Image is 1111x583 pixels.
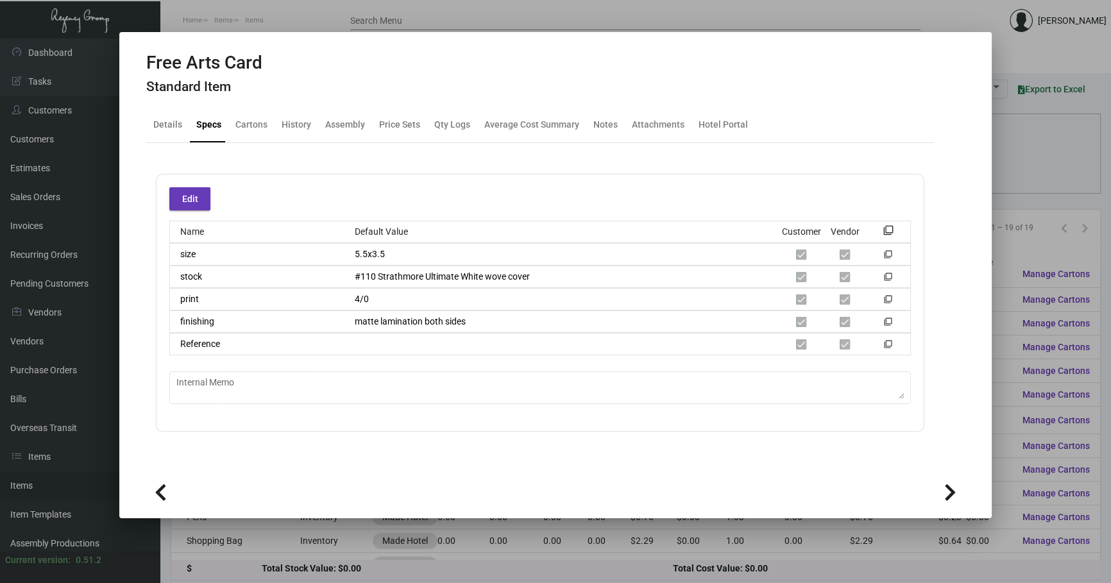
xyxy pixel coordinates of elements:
[593,118,618,131] div: Notes
[146,79,262,95] h4: Standard Item
[782,225,821,239] div: Customer
[196,118,221,131] div: Specs
[884,253,892,261] mat-icon: filter_none
[182,194,198,204] span: Edit
[153,118,182,131] div: Details
[884,342,892,351] mat-icon: filter_none
[884,275,892,283] mat-icon: filter_none
[169,187,210,210] button: Edit
[884,298,892,306] mat-icon: filter_none
[379,118,420,131] div: Price Sets
[235,118,267,131] div: Cartons
[146,52,262,74] h2: Free Arts Card
[170,225,344,239] div: Name
[76,553,101,567] div: 0.51.2
[884,320,892,328] mat-icon: filter_none
[632,118,684,131] div: Attachments
[5,553,71,567] div: Current version:
[344,225,780,239] div: Default Value
[699,118,748,131] div: Hotel Portal
[282,118,311,131] div: History
[325,118,365,131] div: Assembly
[883,229,894,239] mat-icon: filter_none
[831,225,860,239] div: Vendor
[434,118,470,131] div: Qty Logs
[484,118,579,131] div: Average Cost Summary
